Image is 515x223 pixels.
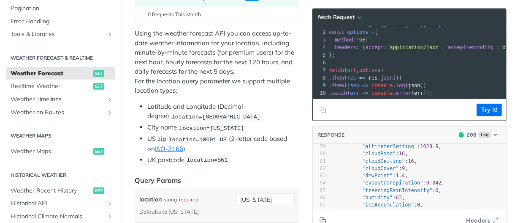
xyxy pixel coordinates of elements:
div: 81 [313,158,326,165]
h2: Weather Maps [6,132,115,140]
span: Weather Recent History [11,187,91,195]
h2: Weather Forecast & realtime [6,54,115,62]
button: Show subpages for Weather Timelines [106,96,113,103]
span: "evapotranspiration" [362,180,423,186]
span: fetch Request [318,14,355,21]
a: Weather Recent Historyget [6,184,115,197]
span: res [347,75,356,81]
span: { [329,29,378,35]
span: . ( . ()) [329,75,402,81]
a: Weather Mapsget [6,145,115,158]
span: 1.4 [396,173,405,179]
span: err [350,90,360,96]
div: 83 [313,172,326,179]
span: : , [332,151,408,157]
a: Realtime Weatherget [6,80,115,93]
span: Weather Forecast [11,69,91,78]
span: 63 [396,195,402,201]
a: Pagination [6,2,115,15]
span: "humidity" [362,195,393,201]
span: Weather on Routes [11,108,104,117]
span: => [359,75,365,81]
div: 4 [313,44,327,51]
span: "iceAccumulation" [362,202,414,208]
span: res [369,75,378,81]
div: 5 [313,51,327,59]
span: "dewPoint" [362,173,393,179]
span: then [332,75,344,81]
span: catch [332,90,347,96]
div: Query Params [135,175,181,185]
h2: Historical Weather [6,171,115,179]
button: RESPONSE [317,131,345,139]
li: UK postcode [147,155,299,165]
span: Weather Timelines [11,95,104,104]
div: required [179,193,198,206]
span: err [414,90,423,96]
div: 82 [313,165,326,172]
span: Historical API [11,199,104,208]
span: Error Handling [11,17,113,26]
span: location=[US_STATE] [179,125,244,131]
span: 200 [459,132,464,138]
span: "iceAccumulationLwe" [362,209,423,215]
a: Weather TimelinesShow subpages for Weather Timelines [6,93,115,106]
span: get [93,83,104,90]
span: accept [366,44,384,50]
button: 200200Log [455,131,502,139]
div: 7 [313,66,327,74]
span: Weather Maps [11,147,91,156]
div: 85 [313,187,326,194]
span: options [347,29,369,35]
span: location=[GEOGRAPHIC_DATA] [171,113,260,120]
div: 9 [313,82,327,89]
a: Error Handling [6,15,115,28]
span: then [332,83,344,88]
div: 79 [313,143,326,150]
span: headers [335,44,356,50]
div: 80 [313,150,326,157]
span: log [396,83,405,88]
div: 87 [313,201,326,209]
span: }; [329,52,335,58]
div: 88 [313,209,326,216]
span: get [93,70,104,77]
span: error [396,90,411,96]
span: json [381,75,393,81]
span: = [371,29,374,35]
div: 2 [313,28,327,36]
button: Show subpages for Tools & Libraries [106,31,113,38]
span: Log [478,132,491,138]
div: 10 [313,89,327,97]
span: method [335,37,353,43]
span: console [371,90,393,96]
li: US zip (2-letter code based on ) [147,134,299,154]
span: 'accept-encoding' [445,44,497,50]
span: 9 [402,165,405,171]
span: location=10001 US [168,136,227,143]
span: "cloudCover" [362,165,399,171]
li: Latitude and Longitude (Decimal degree) [147,102,299,121]
a: Tools & LibrariesShow subpages for Tools & Libraries [6,28,115,41]
span: : , [332,165,408,171]
button: Copy to clipboard [317,104,329,116]
span: => [363,90,369,96]
a: Historical APIShow subpages for Historical API [6,197,115,210]
span: 'GET' [356,37,371,43]
div: 6 [313,59,327,66]
a: Weather on RoutesShow subpages for Weather on Routes [6,106,115,119]
span: . ( . ( )); [329,90,433,96]
a: Weather Forecastget [6,67,115,80]
span: : , [332,187,442,193]
span: 1028.9 [420,143,439,149]
span: 16 [408,158,414,164]
span: get [93,148,104,155]
button: Show subpages for Historical API [106,200,113,207]
span: 200 [467,132,477,138]
span: 0 Requests This Month [148,11,201,18]
span: : , [332,202,423,208]
label: location [139,193,162,206]
span: Pagination [11,4,113,13]
span: Tools & Libraries [11,30,104,39]
div: 84 [313,179,326,187]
